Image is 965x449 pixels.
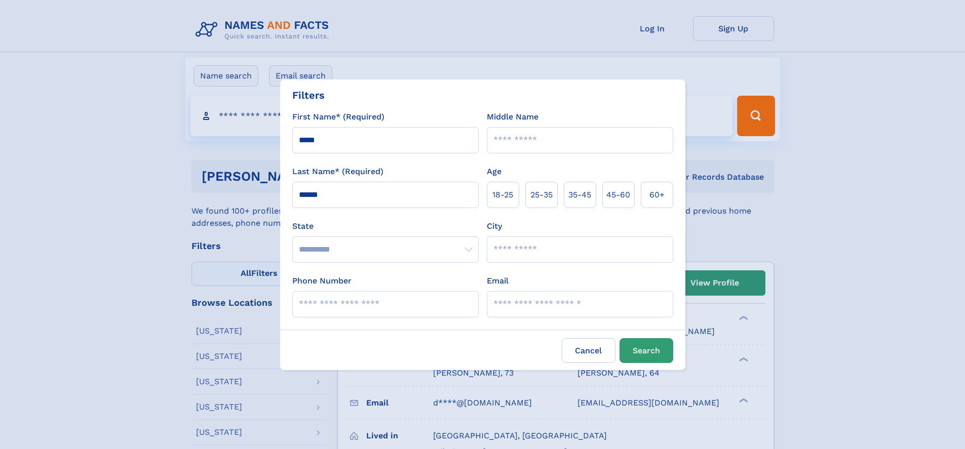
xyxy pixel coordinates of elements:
[292,220,479,232] label: State
[492,189,513,201] span: 18‑25
[562,338,615,363] label: Cancel
[292,111,384,123] label: First Name* (Required)
[568,189,591,201] span: 35‑45
[530,189,553,201] span: 25‑35
[292,275,352,287] label: Phone Number
[606,189,630,201] span: 45‑60
[292,166,383,178] label: Last Name* (Required)
[487,111,538,123] label: Middle Name
[649,189,665,201] span: 60+
[620,338,673,363] button: Search
[487,166,501,178] label: Age
[487,220,502,232] label: City
[292,88,325,103] div: Filters
[487,275,509,287] label: Email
